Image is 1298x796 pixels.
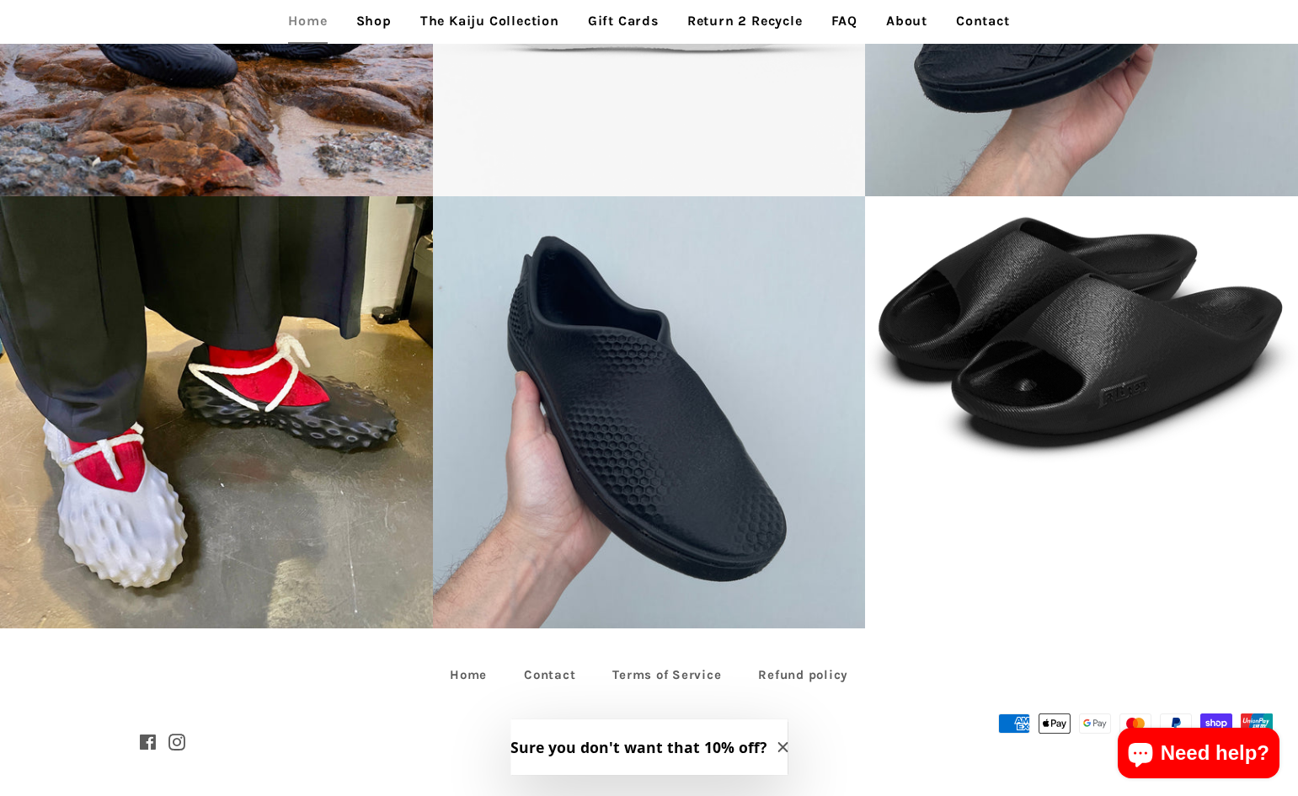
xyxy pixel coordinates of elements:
a: Terms of Service [596,662,738,688]
a: [3D printed Shoes] - lightweight custom 3dprinted shoes sneakers sandals fused footwear [433,196,866,629]
a: Slate-Black [865,196,1298,470]
inbox-online-store-chat: Shopify online store chat [1113,728,1285,783]
a: Contact [507,662,592,688]
a: Refund policy [741,662,865,688]
a: Home [433,662,504,688]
